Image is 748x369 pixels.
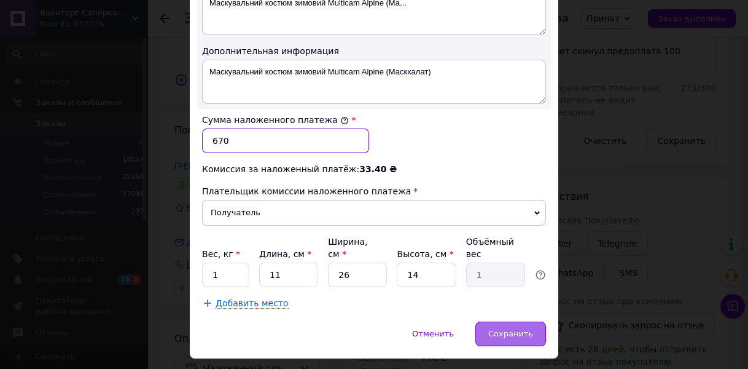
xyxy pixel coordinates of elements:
div: Комиссия за наложенный платёж: [202,163,546,175]
label: Сумма наложенного платежа [202,115,349,125]
textarea: Маскувальний костюм зимовий Multicam Alpine (Маскхалат) [202,60,546,104]
div: Дополнительная информация [202,45,546,57]
label: Ширина, см [328,237,367,259]
span: 33.40 ₴ [359,164,397,174]
span: Сохранить [488,329,533,338]
label: Длина, см [259,249,311,259]
label: Высота, см [397,249,453,259]
span: Получатель [202,200,546,226]
span: Плательщик комиссии наложенного платежа [202,186,411,196]
span: Отменить [412,329,454,338]
span: Добавить место [216,298,289,309]
label: Вес, кг [202,249,240,259]
div: Объёмный вес [466,236,525,260]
